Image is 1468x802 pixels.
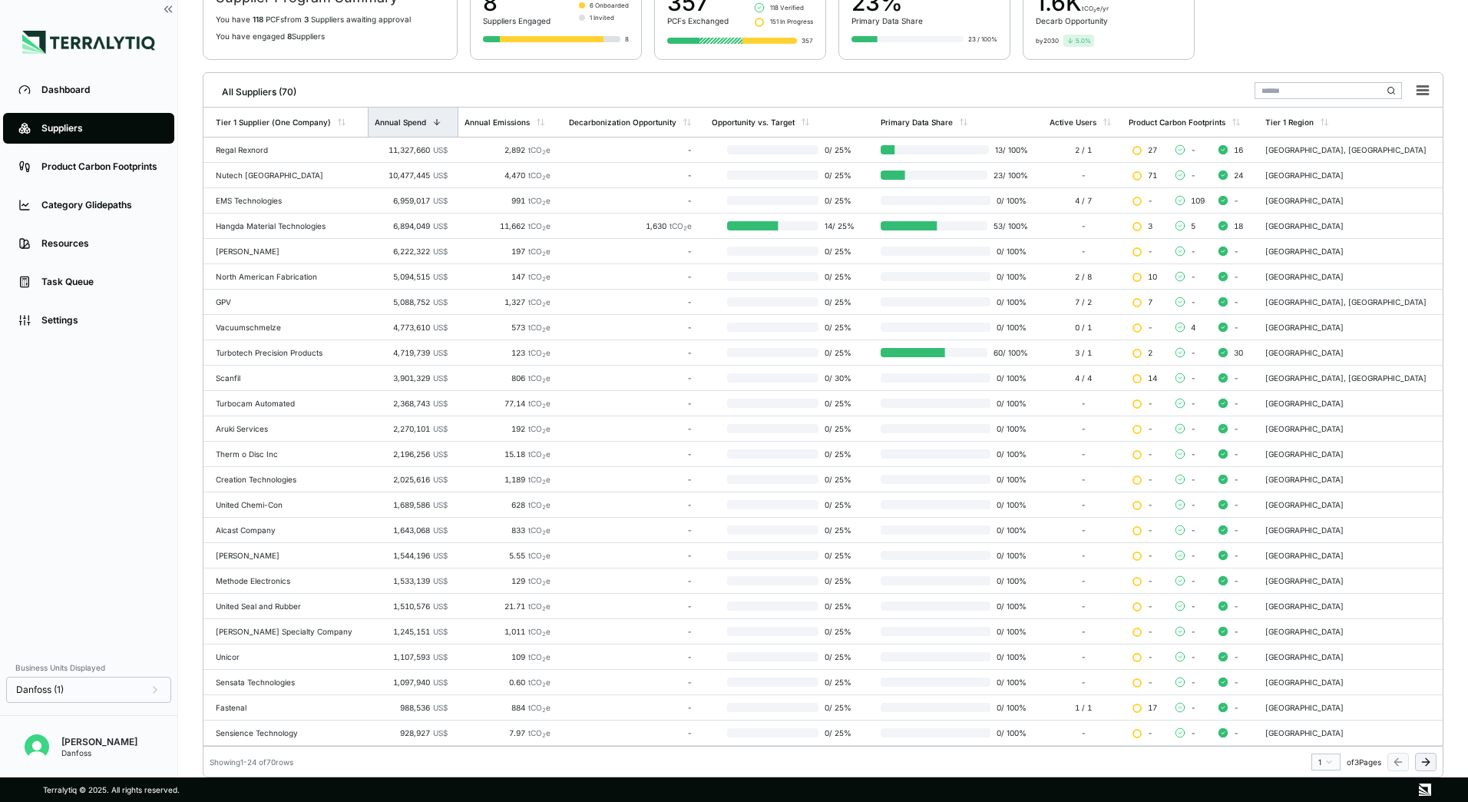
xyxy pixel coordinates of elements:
[374,297,448,307] div: 5,088,752
[216,272,362,281] div: North American Fabrication
[216,221,362,230] div: Hangda Material Technologies
[433,171,448,180] span: US$
[1191,399,1195,408] span: -
[1191,171,1195,180] span: -
[1036,16,1109,25] div: Decarb Opportunity
[433,297,448,307] span: US$
[374,323,448,332] div: 4,773,610
[1148,171,1157,180] span: 71
[528,576,550,585] span: tCO e
[1265,424,1437,433] div: [GEOGRAPHIC_DATA]
[818,272,859,281] span: 0 / 25 %
[818,576,859,585] span: 0 / 25 %
[569,297,692,307] div: -
[1191,500,1195,509] span: -
[542,225,546,232] sub: 2
[374,576,448,585] div: 1,533,139
[990,551,1029,560] span: 0 / 100 %
[1265,247,1437,256] div: [GEOGRAPHIC_DATA]
[1234,373,1238,383] span: -
[1311,754,1341,771] button: 1
[1050,145,1116,154] div: 2 / 1
[216,399,362,408] div: Turbocam Automated
[41,314,159,326] div: Settings
[1148,323,1152,332] span: -
[433,449,448,459] span: US$
[1050,297,1116,307] div: 7 / 2
[1050,373,1116,383] div: 4 / 4
[818,475,859,484] span: 0 / 25 %
[1191,297,1195,307] span: -
[374,247,448,256] div: 6,222,322
[818,221,859,230] span: 14 / 25 %
[433,348,448,357] span: US$
[1050,551,1116,560] div: -
[1050,221,1116,230] div: -
[590,1,629,10] span: 6 Onboarded
[1191,576,1195,585] span: -
[1148,500,1152,509] span: -
[990,399,1029,408] span: 0 / 100 %
[1234,272,1238,281] span: -
[1191,373,1195,383] span: -
[1148,373,1157,383] span: 14
[1191,221,1195,230] span: 5
[590,13,614,22] span: 1 Invited
[1050,272,1116,281] div: 2 / 8
[216,247,362,256] div: [PERSON_NAME]
[1148,551,1152,560] span: -
[990,449,1029,459] span: 0 / 100 %
[465,424,550,433] div: 192
[216,576,362,585] div: Methode Electronics
[41,276,159,288] div: Task Queue
[542,174,546,181] sub: 2
[990,247,1029,256] span: 0 / 100 %
[216,323,362,332] div: Vacuumschmelze
[1265,500,1437,509] div: [GEOGRAPHIC_DATA]
[1148,272,1157,281] span: 10
[542,377,546,384] sub: 2
[1050,323,1116,332] div: 0 / 1
[433,424,448,433] span: US$
[1265,221,1437,230] div: [GEOGRAPHIC_DATA]
[1036,36,1059,45] div: by 2030
[216,196,362,205] div: EMS Technologies
[818,424,859,433] span: 0 / 25 %
[1234,145,1243,154] span: 16
[1265,551,1437,560] div: [GEOGRAPHIC_DATA]
[851,16,923,25] div: Primary Data Share
[818,525,859,535] span: 0 / 25 %
[1265,297,1437,307] div: [GEOGRAPHIC_DATA], [GEOGRAPHIC_DATA]
[483,16,550,25] div: Suppliers Engaged
[216,118,331,127] div: Tier 1 Supplier (One Company)
[1148,399,1152,408] span: -
[374,424,448,433] div: 2,270,101
[41,84,159,96] div: Dashboard
[1050,348,1116,357] div: 3 / 1
[683,225,687,232] sub: 2
[465,196,550,205] div: 991
[1148,525,1152,535] span: -
[1050,118,1096,127] div: Active Users
[818,247,859,256] span: 0 / 25 %
[18,728,55,765] button: Open user button
[987,348,1028,357] span: 60 / 100 %
[542,529,546,536] sub: 2
[542,479,546,486] sub: 2
[465,171,550,180] div: 4,470
[990,525,1029,535] span: 0 / 100 %
[465,348,550,357] div: 123
[1234,323,1238,332] span: -
[1191,323,1195,332] span: 4
[1148,297,1152,307] span: 7
[374,500,448,509] div: 1,689,586
[1076,36,1091,45] span: 5.0 %
[433,221,448,230] span: US$
[374,525,448,535] div: 1,643,068
[528,449,550,459] span: tCO e
[22,31,155,54] img: Logo
[1265,475,1437,484] div: [GEOGRAPHIC_DATA]
[528,323,550,332] span: tCO e
[1191,348,1195,357] span: -
[1265,145,1437,154] div: [GEOGRAPHIC_DATA], [GEOGRAPHIC_DATA]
